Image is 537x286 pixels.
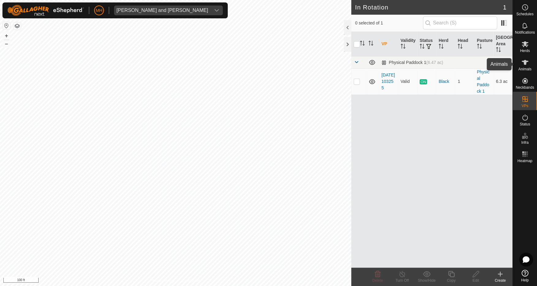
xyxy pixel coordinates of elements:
[436,32,455,57] th: Herd
[455,32,474,57] th: Head
[463,278,488,283] div: Edit
[398,69,417,95] td: Valid
[521,141,528,144] span: Infra
[517,159,532,163] span: Heatmap
[520,49,530,53] span: Herds
[520,122,530,126] span: Status
[516,12,533,16] span: Schedules
[3,40,10,47] button: –
[372,278,383,283] span: Delete
[368,42,373,46] p-sorticon: Activate to sort
[488,278,512,283] div: Create
[477,69,489,94] a: Physical Paddock 1
[414,278,439,283] div: Show/Hide
[360,42,365,46] p-sorticon: Activate to sort
[455,69,474,95] td: 1
[116,8,208,13] div: [PERSON_NAME] and [PERSON_NAME]
[515,31,535,34] span: Notifications
[477,45,482,50] p-sorticon: Activate to sort
[423,17,497,29] input: Search (S)
[439,278,463,283] div: Copy
[114,6,211,15] span: Rick and Mary Hebbard
[503,3,506,12] span: 1
[355,20,423,26] span: 0 selected of 1
[211,6,223,15] div: dropdown trigger
[513,267,537,284] a: Help
[420,79,427,84] span: ON
[3,22,10,29] button: Reset Map
[182,278,200,284] a: Contact Us
[3,32,10,39] button: +
[151,278,174,284] a: Privacy Policy
[439,45,444,50] p-sorticon: Activate to sort
[518,67,531,71] span: Animals
[521,278,529,282] span: Help
[381,60,443,65] div: Physical Paddock 1
[458,45,463,50] p-sorticon: Activate to sort
[96,7,102,14] span: MH
[426,60,443,65] span: (6.47 ac)
[390,278,414,283] div: Turn Off
[13,22,21,30] button: Map Layers
[521,104,528,108] span: VPs
[439,78,453,85] div: Black
[7,5,84,16] img: Gallagher Logo
[381,72,395,90] a: [DATE] 103255
[493,69,512,95] td: 6.3 ac
[417,32,436,57] th: Status
[516,86,534,89] span: Neckbands
[355,4,503,11] h2: In Rotation
[379,32,398,57] th: VP
[398,32,417,57] th: Validity
[493,32,512,57] th: [GEOGRAPHIC_DATA] Area
[496,48,501,53] p-sorticon: Activate to sort
[401,45,406,50] p-sorticon: Activate to sort
[474,32,493,57] th: Pasture
[420,45,425,50] p-sorticon: Activate to sort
